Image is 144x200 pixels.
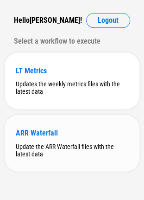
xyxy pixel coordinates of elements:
div: Updates the weekly metrics files with the latest data [16,80,128,95]
button: Logout [86,13,130,28]
div: Hello [PERSON_NAME] ! [14,13,82,28]
span: Logout [98,17,119,24]
div: LT Metrics [16,66,128,75]
div: Update the ARR Waterfall files with the latest data [16,142,128,157]
div: ARR Waterfall [16,129,128,137]
div: Select a workflow to execute [14,34,130,49]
